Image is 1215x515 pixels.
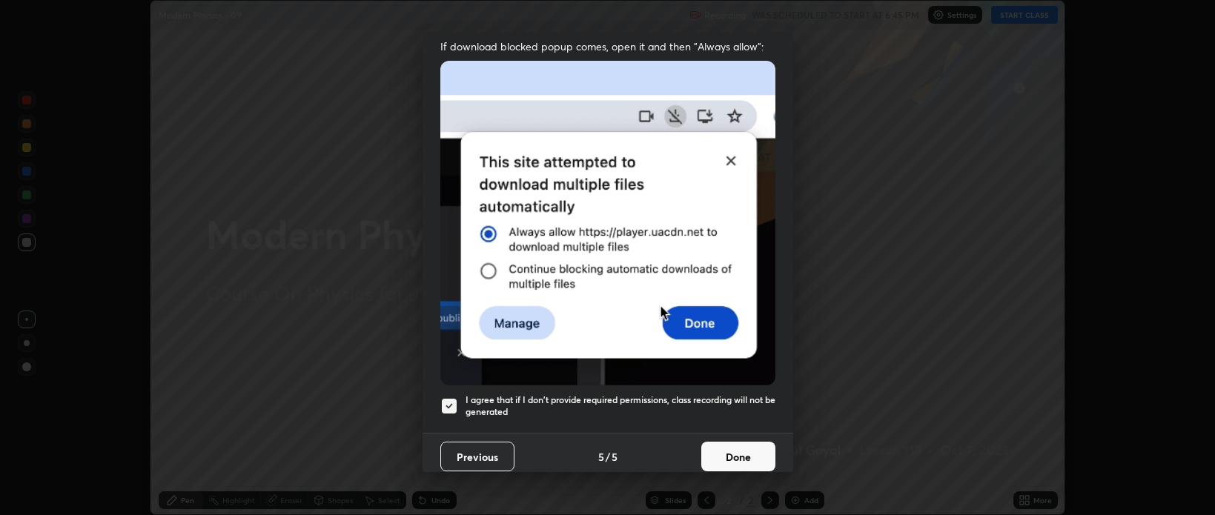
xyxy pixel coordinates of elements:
[440,442,514,471] button: Previous
[440,61,775,385] img: downloads-permission-blocked.gif
[598,449,604,465] h4: 5
[440,39,775,53] span: If download blocked popup comes, open it and then "Always allow":
[606,449,610,465] h4: /
[466,394,775,417] h5: I agree that if I don't provide required permissions, class recording will not be generated
[701,442,775,471] button: Done
[612,449,618,465] h4: 5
